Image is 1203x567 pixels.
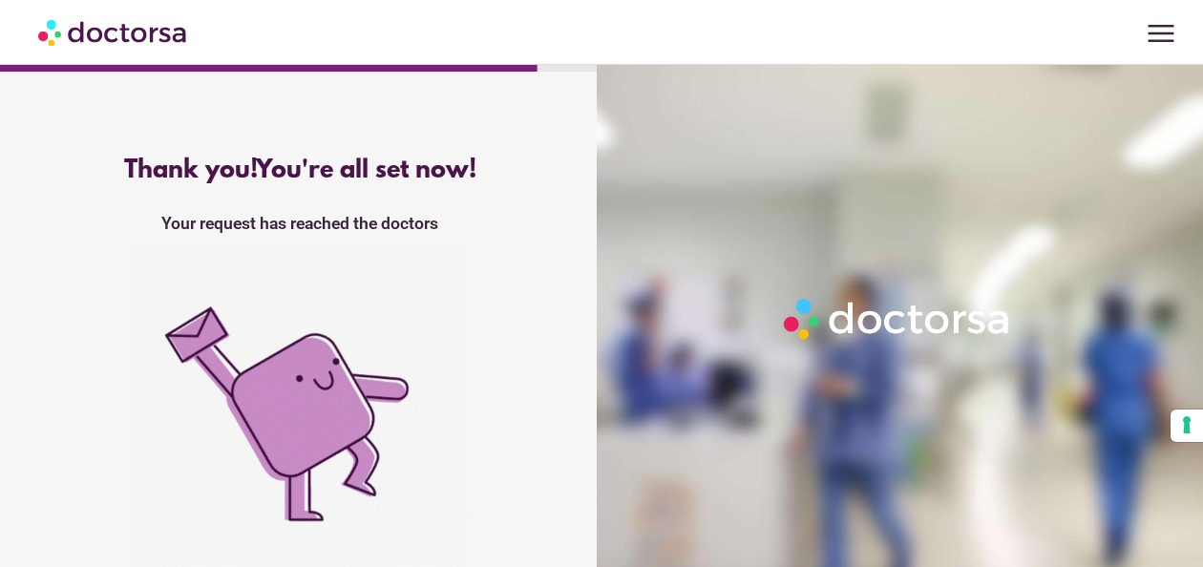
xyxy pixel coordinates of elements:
img: Doctorsa.com [38,10,189,53]
strong: Your request has reached the doctors [161,214,438,233]
span: You're all set now! [256,157,476,185]
img: Logo-Doctorsa-trans-White-partial-flat.png [777,292,1018,346]
button: Your consent preferences for tracking technologies [1171,409,1203,442]
span: menu [1143,15,1179,52]
div: Thank you! [40,157,559,185]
